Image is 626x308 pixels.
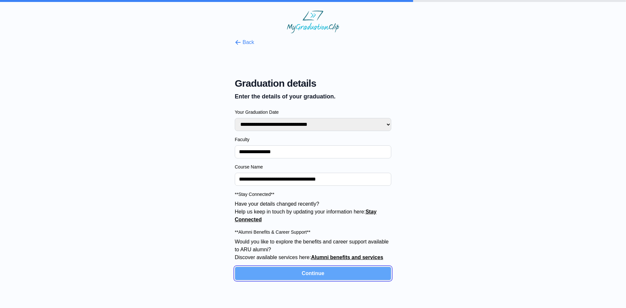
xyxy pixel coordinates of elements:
[235,229,391,235] label: **Alumni Benefits & Career Support**
[235,92,391,101] p: Enter the details of your graduation.
[235,200,391,224] p: Have your details changed recently? Help us keep in touch by updating your information here:
[235,136,391,143] label: Faculty
[235,109,391,115] label: Your Graduation Date
[235,209,377,222] a: Stay Connected
[235,238,391,261] p: Would you like to explore the benefits and career support available to ARU alumni? Discover avail...
[311,255,383,260] a: Alumni benefits and services
[235,164,391,170] label: Course Name
[287,10,339,33] img: MyGraduationClip
[235,38,254,46] button: Back
[235,267,391,280] button: Continue
[235,78,391,89] span: Graduation details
